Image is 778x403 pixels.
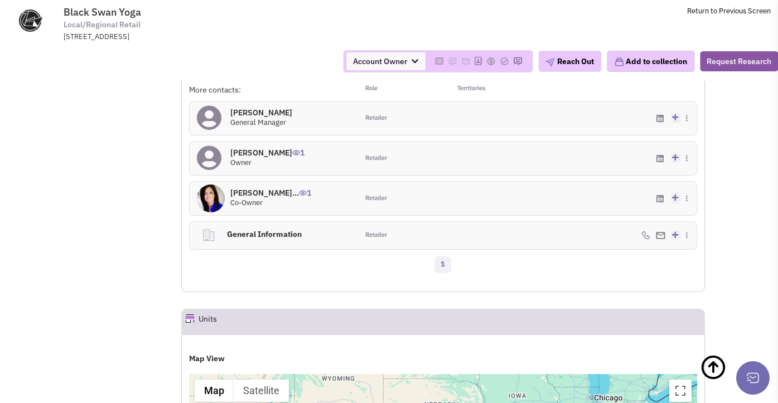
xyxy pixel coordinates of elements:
[434,256,451,273] a: 1
[448,57,457,66] img: Please add to your accounts
[346,52,425,70] span: Account Owner
[195,380,234,402] button: Show street map
[614,57,624,67] img: icon-collection-lavender.png
[64,6,141,18] span: Black Swan Yoga
[700,51,778,71] button: Request Research
[234,380,289,402] button: Show satellite imagery
[513,57,522,66] img: Please add to your accounts
[230,148,305,158] h4: [PERSON_NAME]
[656,232,665,239] img: Email%20Icon.png
[365,154,387,163] span: Retailer
[545,58,554,67] img: plane.png
[461,57,470,66] img: Please add to your accounts
[299,179,311,198] span: 1
[189,84,359,95] div: More contacts:
[292,139,305,158] span: 1
[687,6,771,16] a: Return to Previous Screen
[486,57,495,66] img: Please add to your accounts
[365,114,387,123] span: Retailer
[230,108,292,118] h4: [PERSON_NAME]
[230,158,252,167] span: Owner
[223,222,340,246] h4: General Information
[641,231,650,240] img: icon-phone.png
[607,51,694,72] button: Add to collection
[189,353,697,363] h4: Map View
[230,188,311,198] h4: [PERSON_NAME]...
[199,309,217,334] h2: Units
[443,84,528,95] div: Territories
[365,194,387,203] span: Retailer
[669,380,692,402] button: Toggle fullscreen view
[358,84,443,95] div: Role
[292,150,300,156] img: icon-UserInteraction.png
[500,57,509,66] img: Please add to your accounts
[299,190,307,196] img: icon-UserInteraction.png
[230,118,286,127] span: General Manager
[538,51,601,72] button: Reach Out
[64,19,141,31] span: Local/Regional Retail
[201,228,216,242] img: clarity_building-linegeneral.png
[64,32,355,42] div: [STREET_ADDRESS]
[197,184,225,212] img: 3q371Pw7uUOs9hKDJ7fWWw.jpg
[230,198,263,207] span: Co-Owner
[365,231,387,240] span: Retailer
